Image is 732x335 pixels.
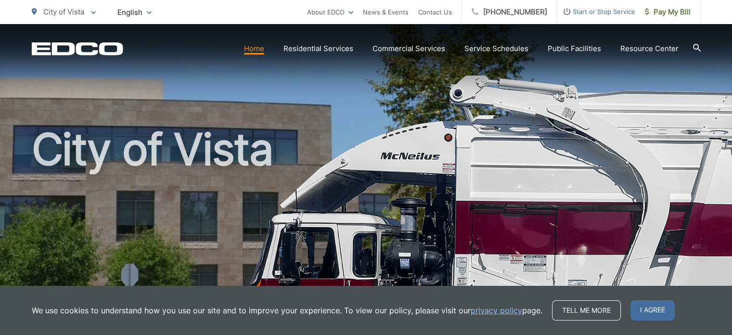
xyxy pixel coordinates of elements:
a: Residential Services [283,43,353,54]
a: privacy policy [471,305,522,316]
span: I agree [630,300,675,321]
a: Resource Center [620,43,679,54]
a: Tell me more [552,300,621,321]
span: Pay My Bill [645,6,691,18]
a: Home [244,43,264,54]
a: News & Events [363,6,409,18]
span: City of Vista [43,7,84,16]
a: Commercial Services [372,43,445,54]
a: About EDCO [307,6,353,18]
a: Public Facilities [548,43,601,54]
span: English [110,4,159,21]
a: EDCD logo. Return to the homepage. [32,42,123,55]
a: Service Schedules [464,43,528,54]
a: Contact Us [418,6,452,18]
p: We use cookies to understand how you use our site and to improve your experience. To view our pol... [32,305,542,316]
